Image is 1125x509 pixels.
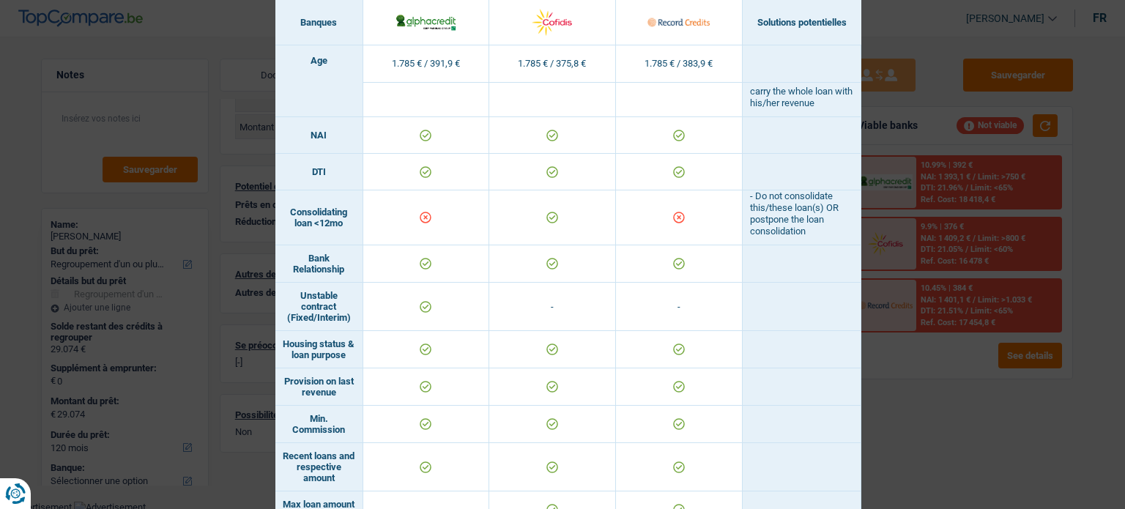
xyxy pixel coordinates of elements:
td: Bank Relationship [275,245,363,283]
td: Housing status & loan purpose [275,331,363,368]
img: AlphaCredit [395,12,457,31]
td: - [489,283,616,331]
td: - Do not consolidate this/these loan(s) OR postpone the loan consolidation [743,190,861,245]
td: Consolidating loan <12mo [275,190,363,245]
img: Cofidis [521,7,583,38]
td: Age [275,4,363,117]
td: DTI [275,154,363,190]
td: Min. Commission [275,406,363,443]
td: - [616,283,743,331]
td: 1.785 € / 391,9 € [363,45,490,83]
td: 1.785 € / 375,8 € [489,45,616,83]
img: Record Credits [647,7,710,38]
td: Provision on last revenue [275,368,363,406]
td: Unstable contract (Fixed/Interim) [275,283,363,331]
td: 1.785 € / 383,9 € [616,45,743,83]
td: NAI [275,117,363,154]
td: Recent loans and respective amount [275,443,363,491]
